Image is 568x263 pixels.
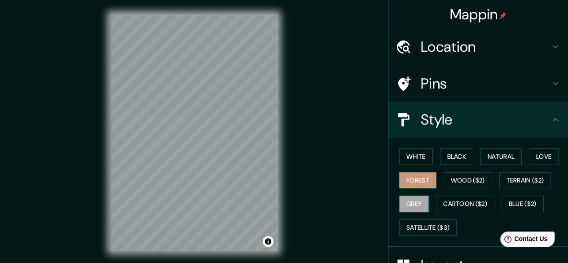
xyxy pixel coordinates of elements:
button: Forest [399,172,436,189]
button: Natural [480,148,522,165]
button: Black [440,148,474,165]
canvas: Map [110,14,278,251]
h4: Pins [421,75,550,93]
button: Terrain ($2) [499,172,551,189]
button: Wood ($2) [444,172,492,189]
h4: Style [421,111,550,129]
button: Toggle attribution [263,236,273,247]
h4: Location [421,38,550,56]
div: Pins [388,66,568,102]
button: Cartoon ($2) [436,196,494,212]
button: Satellite ($3) [399,219,457,236]
h4: Mappin [450,5,507,23]
div: Location [388,29,568,65]
button: White [399,148,433,165]
button: Grey [399,196,429,212]
button: Love [529,148,559,165]
iframe: Help widget launcher [488,228,558,253]
div: Style [388,102,568,138]
button: Blue ($2) [502,196,544,212]
img: pin-icon.png [499,12,506,19]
